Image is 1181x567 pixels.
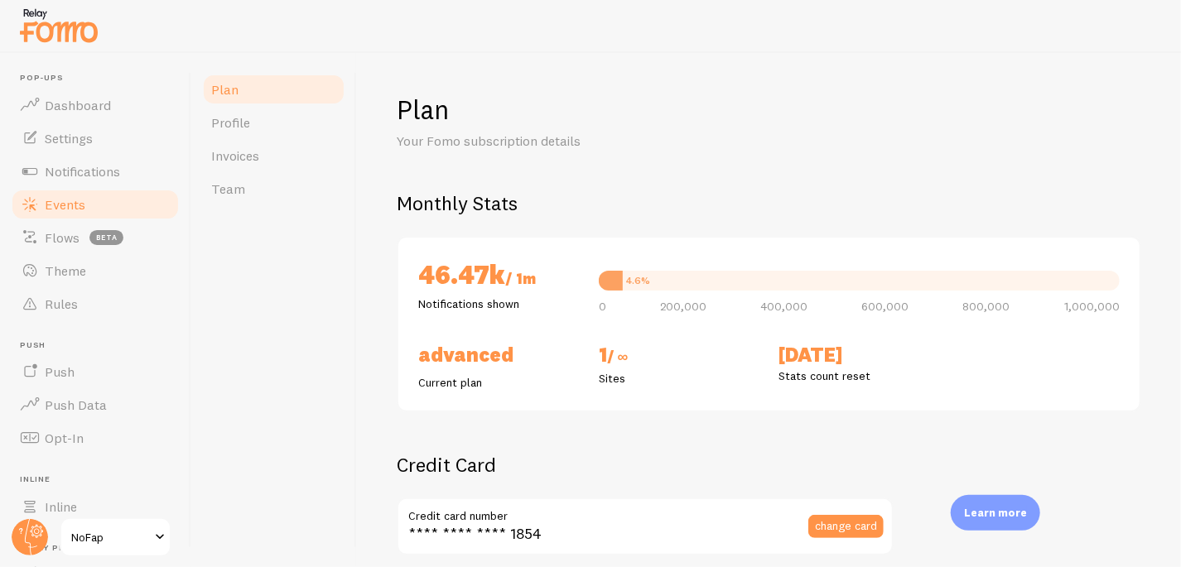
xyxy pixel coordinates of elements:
[599,300,606,312] span: 0
[10,122,181,155] a: Settings
[808,515,884,538] button: change card
[760,300,807,312] span: 400,000
[45,396,107,413] span: Push Data
[10,188,181,221] a: Events
[397,132,794,151] p: Your Fomo subscription details
[211,180,245,197] span: Team
[10,155,181,188] a: Notifications
[10,254,181,287] a: Theme
[10,287,181,320] a: Rules
[10,388,181,421] a: Push Data
[951,495,1040,531] div: Learn more
[964,505,1027,521] p: Learn more
[201,73,346,106] a: Plan
[779,368,940,384] p: Stats count reset
[45,130,93,147] span: Settings
[418,374,579,391] p: Current plan
[45,163,120,180] span: Notifications
[211,114,250,131] span: Profile
[397,190,1141,216] h2: Monthly Stats
[815,520,877,531] span: change card
[10,355,181,388] a: Push
[505,269,536,288] span: / 1m
[10,221,181,254] a: Flows beta
[201,106,346,139] a: Profile
[45,196,85,213] span: Events
[627,276,651,286] div: 4.6%
[89,230,123,245] span: beta
[20,73,181,84] span: Pop-ups
[60,517,171,557] a: NoFap
[779,342,940,368] h2: [DATE]
[45,296,78,312] span: Rules
[10,490,181,523] a: Inline
[17,4,100,46] img: fomo-relay-logo-orange.svg
[71,527,150,547] span: NoFap
[599,370,759,387] p: Sites
[45,97,111,113] span: Dashboard
[418,296,579,312] p: Notifications shown
[45,229,80,246] span: Flows
[599,342,759,370] h2: 1
[45,262,86,279] span: Theme
[20,474,181,485] span: Inline
[418,257,579,296] h2: 46.47k
[20,340,181,351] span: Push
[862,300,909,312] span: 600,000
[201,172,346,205] a: Team
[45,430,84,446] span: Opt-In
[418,342,579,368] h2: Advanced
[607,347,629,366] span: / ∞
[211,147,259,164] span: Invoices
[397,497,894,526] label: Credit card number
[397,452,894,478] h2: Credit Card
[397,93,1141,127] h1: Plan
[10,421,181,454] a: Opt-In
[660,300,706,312] span: 200,000
[45,363,75,380] span: Push
[10,89,181,122] a: Dashboard
[201,139,346,172] a: Invoices
[211,81,239,98] span: Plan
[1064,300,1120,312] span: 1,000,000
[963,300,1010,312] span: 800,000
[45,498,77,515] span: Inline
